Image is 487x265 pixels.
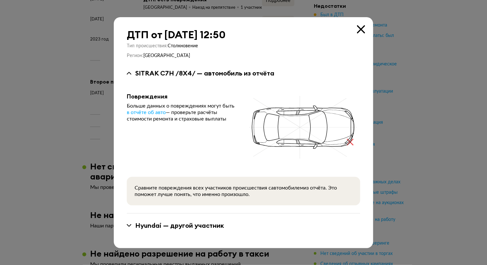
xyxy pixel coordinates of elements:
span: [GEOGRAPHIC_DATA] [143,53,190,58]
div: Повреждения [127,93,236,100]
div: Hyundai — другой участник [135,221,224,230]
span: в отчёте об авто [127,110,166,115]
a: в отчёте об авто [127,109,166,116]
div: Регион : [127,53,360,59]
div: SITRAK C7H /8X4/ — автомобиль из отчёта [135,69,274,77]
div: Тип происшествия : [127,43,360,49]
div: ДТП от [DATE] 12:50 [127,29,360,40]
div: Больше данных о повреждениях могут быть — проверьте расчёты стоимости ремонта и страховые выплаты [127,103,236,122]
div: Сравните повреждения всех участников происшествия с автомобилем из отчёта. Это поможет лучше поня... [135,185,352,198]
span: Столкновение [168,44,198,48]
